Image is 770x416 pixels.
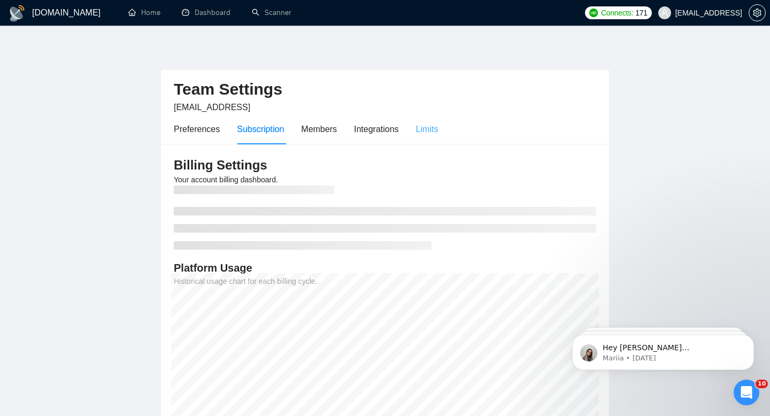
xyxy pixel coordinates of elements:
[252,8,291,17] a: searchScanner
[756,380,768,388] span: 10
[174,79,596,101] h2: Team Settings
[589,9,598,17] img: upwork-logo.png
[174,103,250,112] span: [EMAIL_ADDRESS]
[174,122,220,136] div: Preferences
[174,157,596,174] h3: Billing Settings
[354,122,399,136] div: Integrations
[301,122,337,136] div: Members
[601,7,633,19] span: Connects:
[556,312,770,387] iframe: Intercom notifications message
[635,7,647,19] span: 171
[416,122,438,136] div: Limits
[749,9,766,17] a: setting
[749,4,766,21] button: setting
[237,122,284,136] div: Subscription
[661,9,668,17] span: user
[9,5,26,22] img: logo
[749,9,765,17] span: setting
[182,8,230,17] a: dashboardDashboard
[128,8,160,17] a: homeHome
[174,175,278,184] span: Your account billing dashboard.
[174,260,596,275] h4: Platform Usage
[734,380,759,405] iframe: Intercom live chat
